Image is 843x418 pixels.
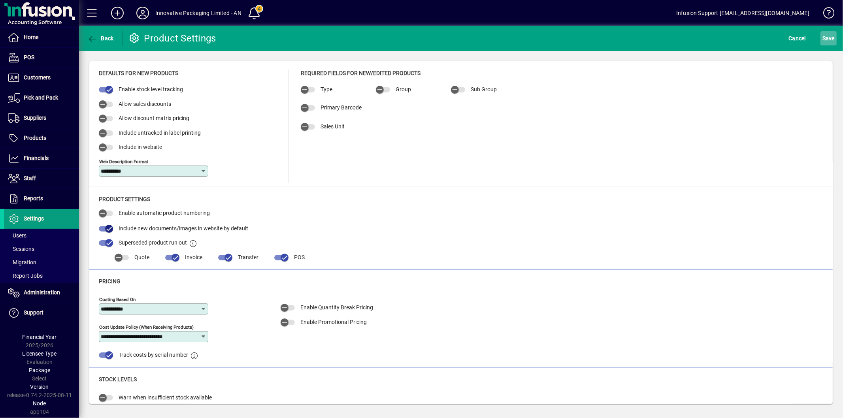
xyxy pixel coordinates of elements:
span: Enable Quantity Break Pricing [300,304,373,311]
a: Suppliers [4,108,79,128]
button: Cancel [787,31,808,45]
span: Enable Promotional Pricing [300,319,367,325]
span: Include in website [119,144,162,150]
span: Suppliers [24,115,46,121]
span: Home [24,34,38,40]
a: Reports [4,189,79,209]
span: Quote [134,254,149,260]
a: Pick and Pack [4,88,79,108]
span: Include untracked in label printing [119,130,201,136]
span: Report Jobs [8,273,43,279]
span: POS [294,254,305,260]
span: Sales Unit [321,123,345,130]
span: Pick and Pack [24,94,58,101]
a: Migration [4,256,79,269]
span: Include new documents/images in website by default [119,225,248,232]
span: Settings [24,215,44,222]
a: Users [4,229,79,242]
span: Package [29,367,50,373]
span: Pricing [99,278,121,284]
span: Warn when insufficient stock available [119,394,212,401]
a: Support [4,303,79,323]
a: POS [4,48,79,68]
span: Cancel [789,32,806,45]
span: S [822,35,826,41]
span: Type [321,86,332,92]
span: Administration [24,289,60,296]
span: Enable automatic product numbering [119,210,210,216]
span: Product Settings [99,196,150,202]
span: Back [87,35,114,41]
a: Products [4,128,79,148]
span: Superseded product run out [119,239,187,246]
div: Infusion Support [EMAIL_ADDRESS][DOMAIN_NAME] [676,7,809,19]
span: Enable stock level tracking [119,86,183,92]
span: Customers [24,74,51,81]
span: Group [396,86,411,92]
span: Allow sales discounts [119,101,171,107]
a: Customers [4,68,79,88]
span: Track costs by serial number [119,352,188,358]
span: Products [24,135,46,141]
button: Back [85,31,116,45]
a: Sessions [4,242,79,256]
span: Financial Year [23,334,57,340]
span: Invoice [185,254,202,260]
button: Save [820,31,837,45]
a: Knowledge Base [817,2,833,27]
span: Licensee Type [23,350,57,357]
span: Defaults for new products [99,70,178,76]
a: Home [4,28,79,47]
span: Financials [24,155,49,161]
span: Sessions [8,246,34,252]
a: Financials [4,149,79,168]
a: Staff [4,169,79,188]
a: Administration [4,283,79,303]
span: Users [8,232,26,239]
span: Staff [24,175,36,181]
mat-label: Web Description Format [99,158,148,164]
span: Stock Levels [99,376,137,382]
span: POS [24,54,34,60]
button: Add [105,6,130,20]
mat-label: Costing Based on [99,297,136,302]
app-page-header-button: Back [79,31,123,45]
span: Reports [24,195,43,201]
span: Migration [8,259,36,265]
span: Support [24,309,43,316]
span: Primary Barcode [321,104,362,111]
a: Report Jobs [4,269,79,282]
button: Profile [130,6,155,20]
span: ave [822,32,835,45]
span: Sub Group [471,86,497,92]
span: Transfer [238,254,258,260]
span: Node [33,400,46,407]
span: Required Fields for New/Edited Products [301,70,421,76]
span: Allow discount matrix pricing [119,115,189,121]
div: Innovative Packaging Limited - AN [155,7,241,19]
span: Version [30,384,49,390]
div: Product Settings [128,32,216,45]
mat-label: Cost Update Policy (when receiving products) [99,324,194,330]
